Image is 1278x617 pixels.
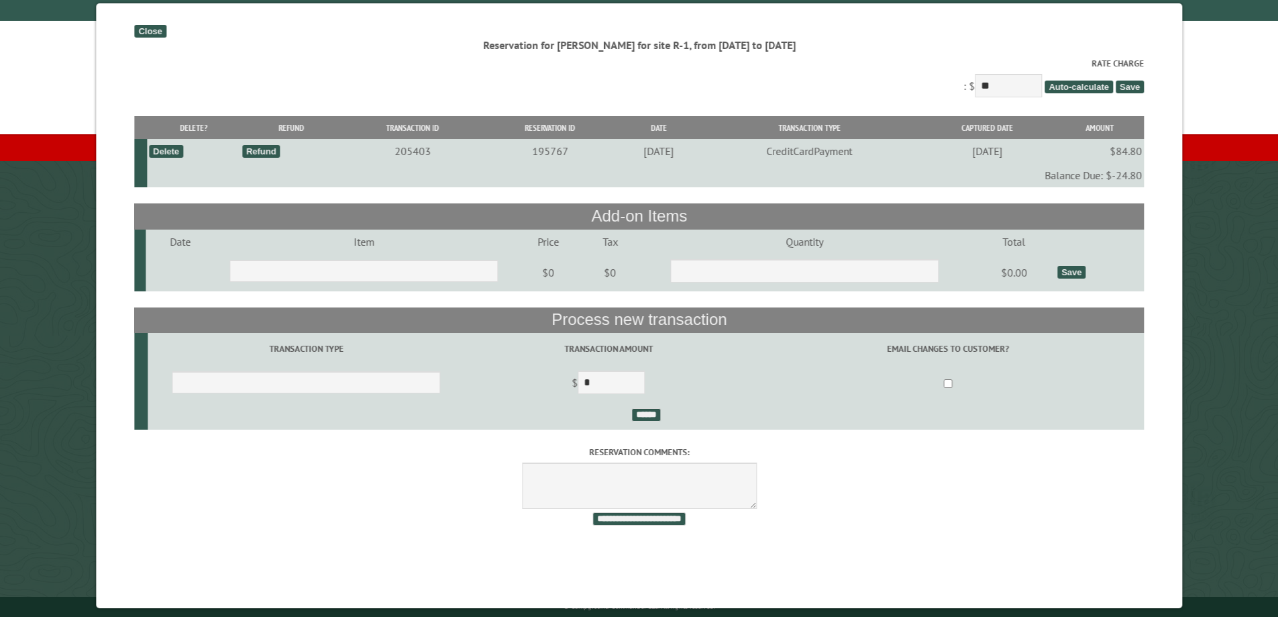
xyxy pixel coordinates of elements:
[700,139,918,163] td: CreditCardPayment
[342,116,483,140] th: Transaction ID
[134,38,1144,52] div: Reservation for [PERSON_NAME] for site R-1, from [DATE] to [DATE]
[637,230,973,254] td: Quantity
[342,139,483,163] td: 205403
[1055,139,1144,163] td: $84.80
[700,116,918,140] th: Transaction Type
[134,57,1144,101] div: : $
[150,342,462,355] label: Transaction Type
[242,145,280,158] div: Refund
[918,139,1056,163] td: [DATE]
[513,254,583,291] td: $0
[466,342,750,355] label: Transaction Amount
[513,230,583,254] td: Price
[564,602,715,611] small: © Campground Commander LLC. All rights reserved.
[972,254,1055,291] td: $0.00
[134,57,1144,70] label: Rate Charge
[464,365,752,403] td: $
[1116,81,1144,93] span: Save
[149,145,183,158] div: Delete
[134,25,166,38] div: Close
[583,230,637,254] td: Tax
[134,307,1144,333] th: Process new transaction
[972,230,1055,254] td: Total
[754,342,1142,355] label: Email changes to customer?
[918,116,1056,140] th: Captured Date
[617,139,700,163] td: [DATE]
[1057,266,1085,279] div: Save
[239,116,342,140] th: Refund
[1055,116,1144,140] th: Amount
[134,203,1144,229] th: Add-on Items
[483,116,617,140] th: Reservation ID
[617,116,700,140] th: Date
[583,254,637,291] td: $0
[483,139,617,163] td: 195767
[214,230,513,254] td: Item
[1045,81,1113,93] span: Auto-calculate
[147,163,1144,187] td: Balance Due: $-24.80
[147,116,240,140] th: Delete?
[134,446,1144,459] label: Reservation comments:
[146,230,213,254] td: Date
